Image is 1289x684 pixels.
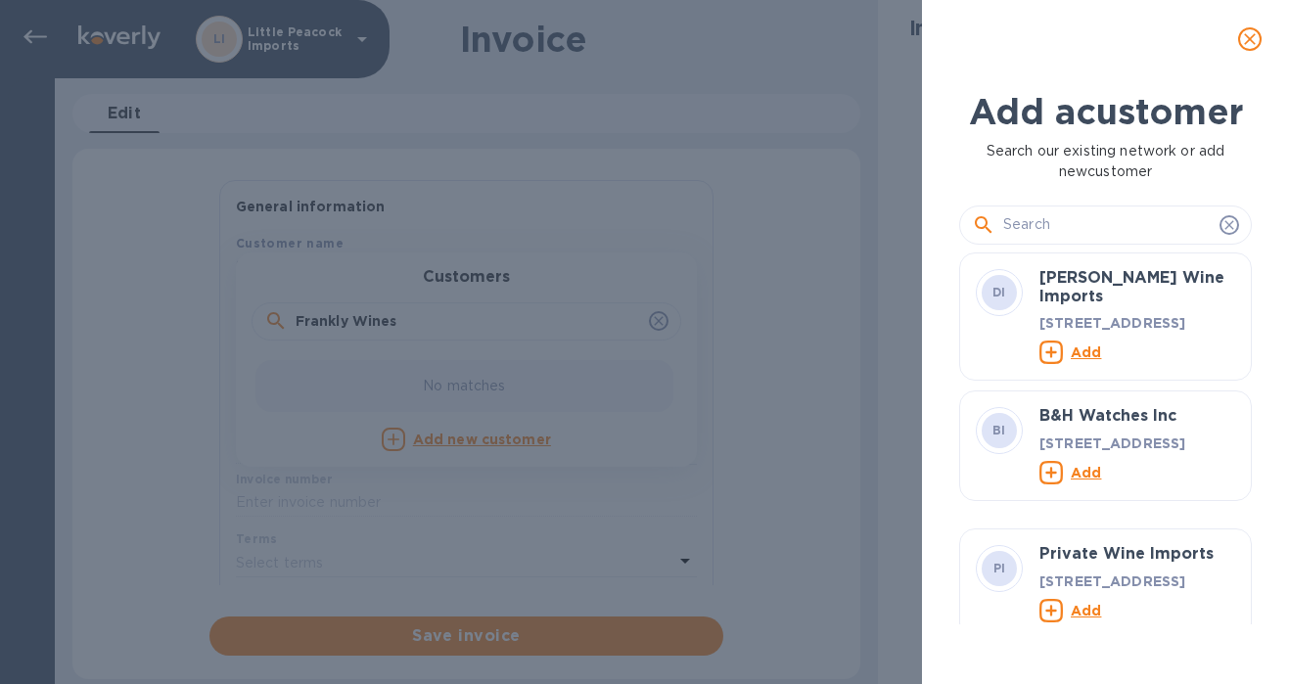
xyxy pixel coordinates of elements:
input: Search [1003,210,1212,240]
b: Add a customer [969,90,1243,133]
u: Add [1071,344,1101,360]
u: Add [1071,602,1101,617]
b: DI [992,285,1006,299]
p: [STREET_ADDRESS] [1039,570,1235,590]
p: Search our existing network or add new customer [959,141,1252,182]
h3: [PERSON_NAME] Wine Imports [1039,269,1235,305]
p: [STREET_ADDRESS] [1039,313,1235,333]
div: grid [959,252,1267,624]
h3: B&H Watches Inc [1039,407,1235,426]
h3: Private Wine Imports [1039,545,1235,564]
u: Add [1071,464,1101,479]
button: close [1226,16,1273,63]
p: [STREET_ADDRESS] [1039,433,1235,452]
b: BI [992,423,1006,437]
b: PI [993,561,1006,575]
